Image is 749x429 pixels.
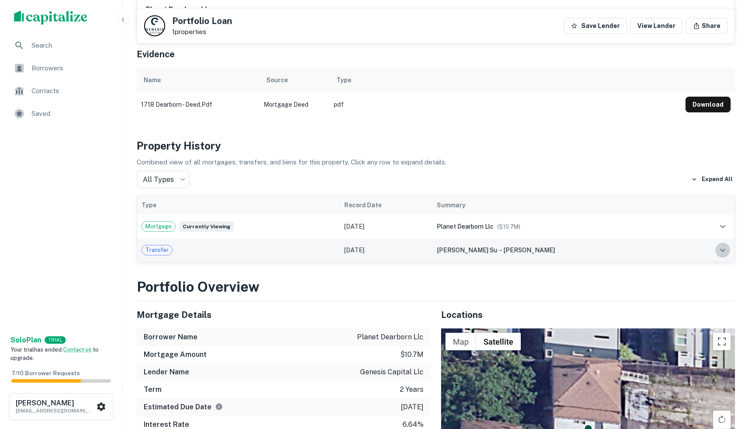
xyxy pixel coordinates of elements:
p: $10.7m [400,349,424,360]
h6: Lender Name [144,367,189,377]
h6: planet dearborn llc [146,4,211,14]
span: Your trial has ended. to upgrade. [11,346,99,362]
span: ($ 10.7M ) [497,223,520,230]
p: 2 years [400,384,424,395]
span: Mortgage [142,222,175,231]
span: [PERSON_NAME] [503,247,555,254]
button: [PERSON_NAME][EMAIL_ADDRESS][DOMAIN_NAME] [9,393,113,420]
p: [DATE] [401,402,424,412]
h6: [PERSON_NAME] [16,400,95,407]
a: View Lender [630,18,682,34]
p: planet dearborn llc [357,332,424,342]
button: expand row [715,243,730,258]
p: 1 properties [172,28,232,36]
h5: Portfolio Loan [172,17,232,25]
th: Record Date [340,195,432,215]
button: Rotate map clockwise [713,411,731,428]
td: Mortgage Deed [259,92,329,117]
a: SoloPlan [11,335,41,345]
h3: Portfolio Overview [137,276,735,297]
h6: Borrower Name [144,332,198,342]
p: [EMAIL_ADDRESS][DOMAIN_NAME] [16,407,95,415]
span: Borrowers [32,63,110,73]
th: Type [137,195,340,215]
button: Expand All [689,173,735,186]
button: Share [686,18,728,34]
h4: Property History [137,138,735,153]
strong: Solo Plan [11,336,41,344]
div: All Types [137,171,189,188]
td: [DATE] [340,238,432,262]
button: expand row [715,219,730,234]
span: Search [32,40,110,51]
div: → [437,245,683,255]
a: Borrowers [7,58,115,79]
span: Contacts [32,86,110,96]
div: Source [266,75,288,85]
button: Save Lender [564,18,627,34]
th: Source [259,68,329,92]
th: Summary [432,195,687,215]
span: [PERSON_NAME] su [437,247,497,254]
h5: Locations [441,308,735,321]
th: Type [329,68,681,92]
span: Currently viewing [179,221,234,232]
button: Show satellite imagery [476,333,521,350]
td: [DATE] [340,215,432,238]
button: Toggle fullscreen view [713,333,731,350]
p: Combined view of all mortgages, transfers, and liens for this property. Click any row to expand d... [137,157,735,167]
button: Download [685,97,731,112]
h6: Term [144,384,162,395]
span: Transfer [142,246,172,255]
span: 7 / 10 Borrower Requests [11,370,80,377]
h6: Estimated Due Date [144,402,223,412]
td: pdf [329,92,681,117]
button: Show street map [445,333,476,350]
a: Saved [7,103,115,124]
p: genesis capital llc [360,367,424,377]
div: TRIAL [45,336,66,344]
h5: Evidence [137,48,175,61]
a: Search [7,35,115,56]
td: 1718 dearborn - deed.pdf [137,92,259,117]
img: capitalize-logo.png [14,10,88,24]
h6: Mortgage Amount [144,349,207,360]
svg: Estimate is based on a standard schedule for this type of loan. [215,403,223,411]
div: scrollable content [137,68,735,117]
div: Name [144,75,161,85]
th: Name [137,68,259,92]
a: Contact us [63,346,92,353]
div: Type [336,75,351,85]
a: Contacts [7,80,115,101]
iframe: Chat Widget [705,359,749,401]
span: Saved [32,108,110,119]
h5: Mortgage Details [137,308,431,321]
span: planet dearborn llc [437,223,494,230]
